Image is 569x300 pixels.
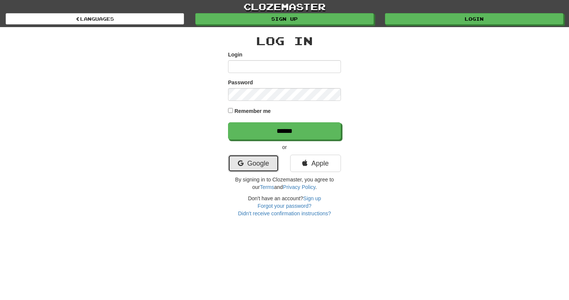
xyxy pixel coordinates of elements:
[228,35,341,47] h2: Log In
[228,51,242,58] label: Login
[238,210,331,216] a: Didn't receive confirmation instructions?
[385,13,563,24] a: Login
[260,184,274,190] a: Terms
[6,13,184,24] a: Languages
[234,107,271,115] label: Remember me
[228,155,279,172] a: Google
[257,203,311,209] a: Forgot your password?
[228,79,253,86] label: Password
[195,13,374,24] a: Sign up
[290,155,341,172] a: Apple
[283,184,315,190] a: Privacy Policy
[228,195,341,217] div: Don't have an account?
[228,143,341,151] p: or
[303,195,321,201] a: Sign up
[228,176,341,191] p: By signing in to Clozemaster, you agree to our and .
